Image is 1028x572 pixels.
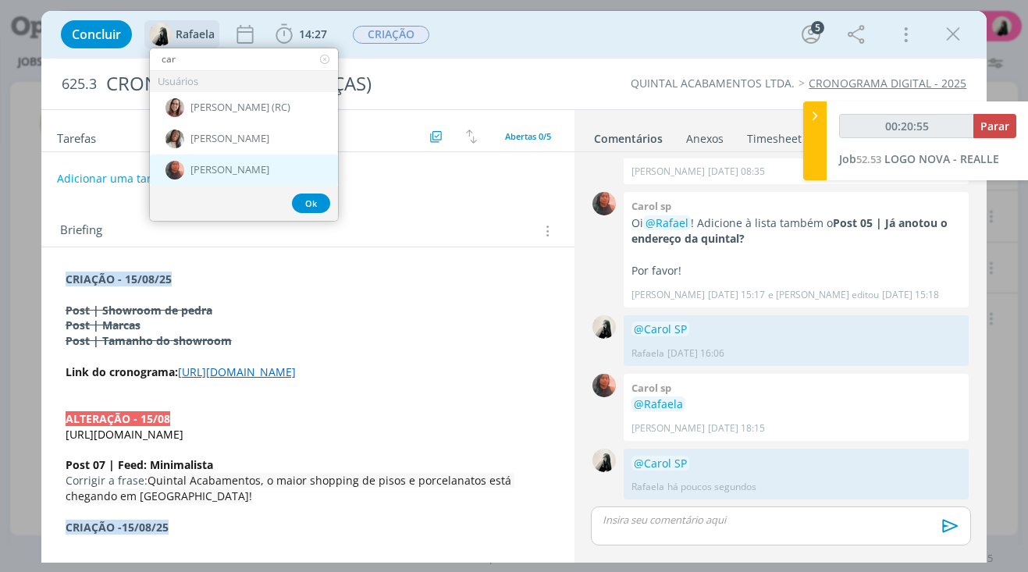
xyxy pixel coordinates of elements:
[72,28,121,41] span: Concluir
[66,272,172,286] strong: CRIAÇÃO - 15/08/25
[973,114,1016,138] button: Parar
[631,263,961,279] p: Por favor!
[592,374,616,397] img: C
[41,11,987,563] div: dialog
[190,133,269,145] span: [PERSON_NAME]
[809,76,966,91] a: CRONOGRAMA DIGITAL - 2025
[592,192,616,215] img: C
[149,23,173,46] img: R
[66,473,514,503] span: Quintal Acabamentos, o maior shopping de pisos e porcelanatos está chegando em [GEOGRAPHIC_DATA]!
[60,221,102,241] span: Briefing
[980,119,1009,133] span: Parar
[631,199,671,213] b: Carol sp
[631,215,948,246] strong: Post 05 | Já anotou o endereço da quintal?
[66,520,169,535] strong: CRIAÇÃO -15/08/25
[634,456,687,471] span: @Carol SP
[882,288,939,302] span: [DATE] 15:18
[856,152,881,166] span: 52.53
[56,165,169,193] button: Adicionar uma tarefa
[66,364,178,379] strong: Link do cronograma:
[746,124,802,147] a: Timesheet
[190,164,269,176] span: [PERSON_NAME]
[592,449,616,472] img: R
[708,288,765,302] span: [DATE] 15:17
[667,346,724,361] span: [DATE] 16:06
[631,76,795,91] a: QUINTAL ACABAMENTOS LTDA.
[66,457,213,472] strong: Post 07 | Feed: Minimalista
[593,124,663,147] a: Comentários
[686,131,724,147] div: Anexos
[165,130,184,148] img: C
[631,381,671,395] b: Carol sp
[708,165,765,179] span: [DATE] 08:35
[646,215,688,230] span: @Rafael
[631,346,664,361] p: Rafaela
[811,21,824,34] div: 5
[592,315,616,339] img: R
[768,288,879,302] span: e [PERSON_NAME] editou
[631,421,705,435] p: [PERSON_NAME]
[799,22,823,47] button: 5
[149,23,215,46] button: RRafaela
[61,20,132,48] button: Concluir
[149,48,339,222] ul: RRafaela
[66,411,170,426] strong: ALTERAÇÃO - 15/08
[66,473,551,504] p: Corrigir a frase:
[57,127,96,146] span: Tarefas
[634,396,683,411] span: @Rafaela
[299,27,327,41] span: 14:27
[66,318,141,332] s: Post | Marcas
[150,71,338,92] div: Usuários
[839,151,999,166] a: Job52.53LOGO NOVA - REALLE
[505,130,551,142] span: Abertas 0/5
[178,364,296,379] a: [URL][DOMAIN_NAME]
[292,194,330,213] button: Ok
[176,29,215,40] span: Rafaela
[634,322,687,336] span: @Carol SP
[66,333,232,348] s: Post | Tamanho do showroom
[150,48,338,70] input: Buscar usuários
[165,161,184,179] img: C
[66,427,183,442] span: [URL][DOMAIN_NAME]
[708,421,765,435] span: [DATE] 18:15
[100,65,583,103] div: CRONOGRAMA [DATE] (PEÇAS)
[352,25,430,44] button: CRIAÇÃO
[190,101,290,114] span: [PERSON_NAME] (RC)
[62,76,97,93] span: 625.3
[631,215,961,247] p: Oi ! Adicione à lista também o
[631,288,705,302] p: [PERSON_NAME]
[667,480,756,494] span: há poucos segundos
[884,151,999,166] span: LOGO NOVA - REALLE
[353,26,429,44] span: CRIAÇÃO
[631,165,705,179] p: [PERSON_NAME]
[165,98,184,117] img: C
[466,130,477,144] img: arrow-down-up.svg
[272,22,331,47] button: 14:27
[631,480,664,494] p: Rafaela
[66,303,212,318] s: Post | Showroom de pedra
[66,551,187,566] s: Post 02 | Pesquisando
